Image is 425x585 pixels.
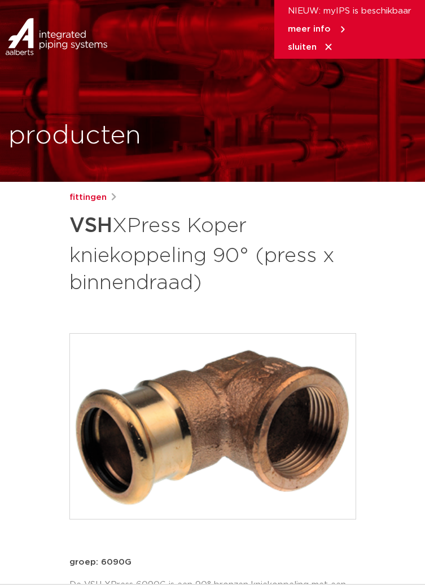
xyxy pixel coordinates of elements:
a: meer info [288,24,348,34]
a: sluiten [288,42,334,52]
span: NIEUW: myIPS is beschikbaar [288,7,411,15]
span: sluiten [288,43,317,51]
a: fittingen [69,191,107,204]
p: groep: 6090G [69,556,356,569]
span: meer info [288,25,331,33]
h1: XPress Koper kniekoppeling 90° (press x binnendraad) [69,209,356,297]
img: Product Image for VSH XPress Koper kniekoppeling 90° (press x binnendraad) [70,334,356,519]
strong: VSH [69,216,112,236]
h1: producten [8,118,141,154]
